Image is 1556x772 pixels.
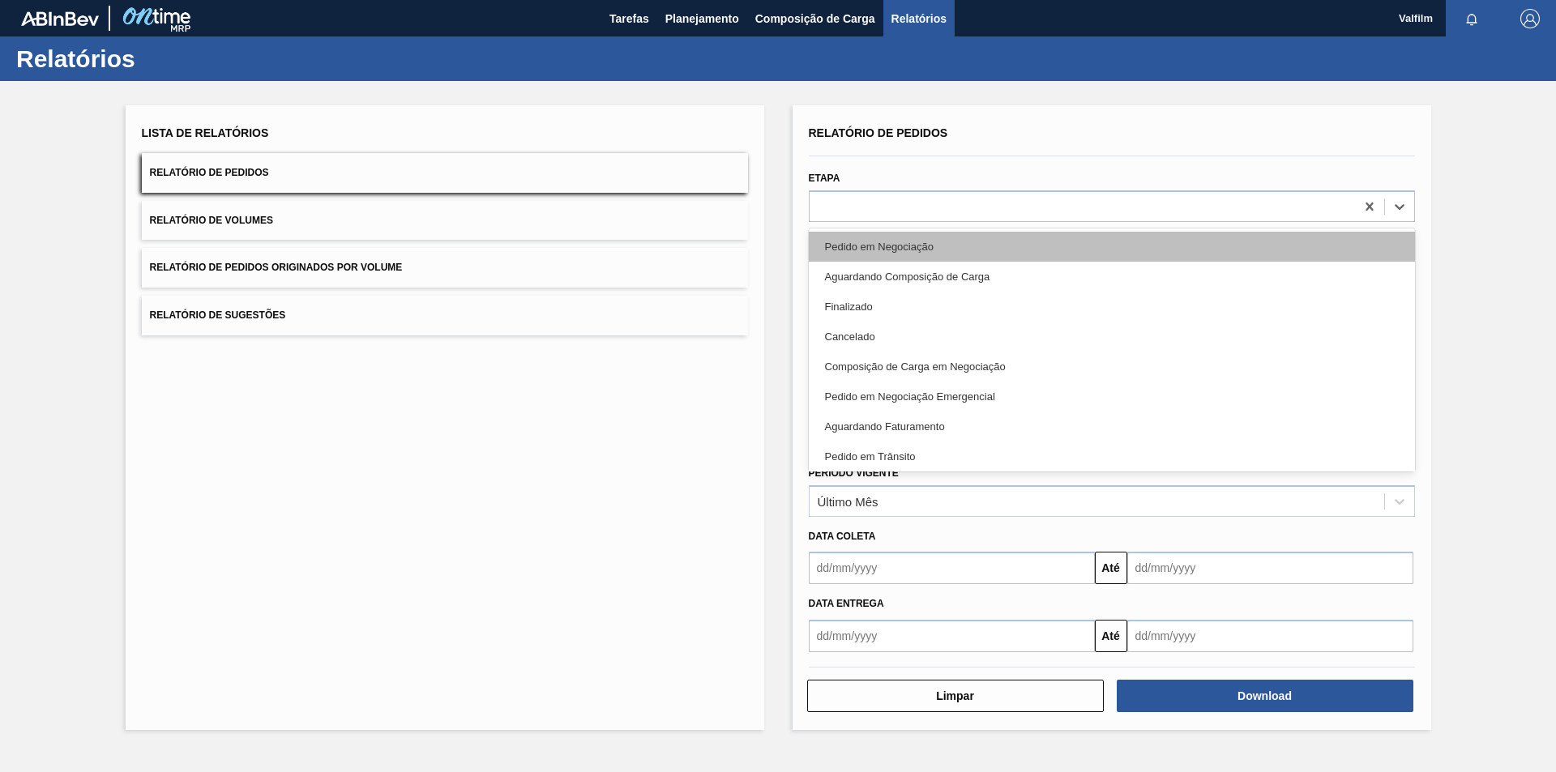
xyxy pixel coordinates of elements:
[809,598,884,609] span: Data Entrega
[150,215,273,226] span: Relatório de Volumes
[21,11,99,26] img: TNhmsLtSVTkK8tSr43FrP2fwEKptu5GPRR3wAAAABJRU5ErkJggg==
[755,9,875,28] span: Composição de Carga
[142,126,269,139] span: Lista de Relatórios
[809,232,1415,262] div: Pedido em Negociação
[1117,680,1413,712] button: Download
[665,9,739,28] span: Planejamento
[809,620,1095,652] input: dd/mm/yyyy
[809,412,1415,441] div: Aguardando Faturamento
[809,352,1415,382] div: Composição de Carga em Negociação
[818,494,878,508] div: Último Mês
[1127,620,1413,652] input: dd/mm/yyyy
[891,9,947,28] span: Relatórios
[142,296,748,335] button: Relatório de Sugestões
[1446,7,1498,30] button: Notificações
[16,49,304,68] h1: Relatórios
[809,173,840,184] label: Etapa
[809,552,1095,584] input: dd/mm/yyyy
[1127,552,1413,584] input: dd/mm/yyyy
[809,382,1415,412] div: Pedido em Negociação Emergencial
[1095,620,1127,652] button: Até
[809,322,1415,352] div: Cancelado
[150,167,269,178] span: Relatório de Pedidos
[142,201,748,241] button: Relatório de Volumes
[150,262,403,273] span: Relatório de Pedidos Originados por Volume
[809,292,1415,322] div: Finalizado
[809,441,1415,471] div: Pedido em Trânsito
[142,153,748,193] button: Relatório de Pedidos
[1095,552,1127,584] button: Até
[1520,9,1540,28] img: Logout
[809,262,1415,292] div: Aguardando Composição de Carga
[609,9,649,28] span: Tarefas
[142,248,748,288] button: Relatório de Pedidos Originados por Volume
[809,467,899,479] label: Período Vigente
[807,680,1104,712] button: Limpar
[150,309,286,321] span: Relatório de Sugestões
[809,531,876,542] span: Data coleta
[809,126,948,139] span: Relatório de Pedidos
